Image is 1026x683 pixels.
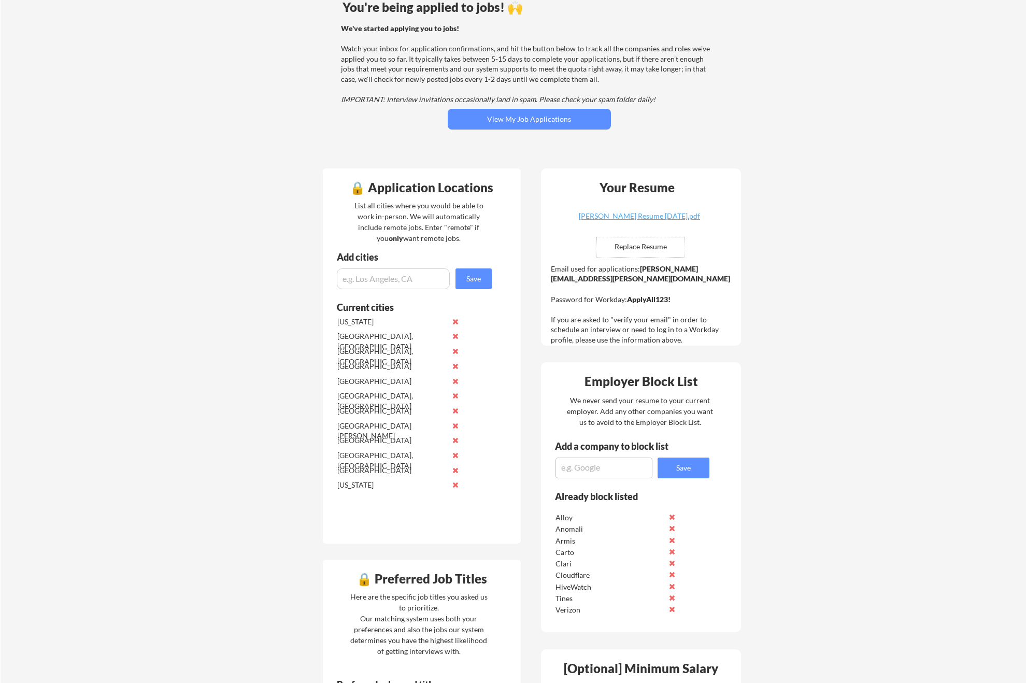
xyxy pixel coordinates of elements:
div: Tines [555,593,665,604]
div: [US_STATE] [337,480,447,490]
div: [GEOGRAPHIC_DATA] [337,376,447,387]
strong: [PERSON_NAME][EMAIL_ADDRESS][PERSON_NAME][DOMAIN_NAME] [551,264,730,283]
div: [GEOGRAPHIC_DATA], [GEOGRAPHIC_DATA] [337,450,447,471]
div: Here are the specific job titles you asked us to prioritize. Our matching system uses both your p... [348,591,490,657]
div: [GEOGRAPHIC_DATA] [337,406,447,416]
div: [GEOGRAPHIC_DATA], [GEOGRAPHIC_DATA] [337,331,447,351]
div: [GEOGRAPHIC_DATA], [GEOGRAPHIC_DATA] [337,391,447,411]
div: Your Resume [586,181,689,194]
input: e.g. Los Angeles, CA [337,268,450,289]
div: Watch your inbox for application confirmations, and hit the button below to track all the compani... [341,23,715,105]
div: [GEOGRAPHIC_DATA][PERSON_NAME] [337,421,447,441]
div: Email used for applications: Password for Workday: If you are asked to "verify your email" in ord... [551,264,734,345]
div: Current cities [337,303,480,312]
div: Armis [555,536,665,546]
div: HiveWatch [555,582,665,592]
div: Verizon [555,605,665,615]
strong: We've started applying you to jobs! [341,24,459,33]
div: [PERSON_NAME] Resume [DATE].pdf [578,212,701,220]
button: Save [455,268,492,289]
div: [GEOGRAPHIC_DATA] [337,435,447,446]
div: [Optional] Minimum Salary [545,662,737,675]
div: 🔒 Application Locations [325,181,518,194]
div: Add cities [337,252,494,262]
div: Cloudflare [555,570,665,580]
div: [GEOGRAPHIC_DATA], [GEOGRAPHIC_DATA] [337,346,447,366]
strong: only [389,234,403,243]
div: [GEOGRAPHIC_DATA] [337,361,447,372]
div: [US_STATE] [337,317,447,327]
div: Carto [555,547,665,558]
div: Clari [555,559,665,569]
button: View My Job Applications [448,109,611,130]
em: IMPORTANT: Interview invitations occasionally land in spam. Please check your spam folder daily! [341,95,655,104]
div: 🔒 Preferred Job Titles [325,573,518,585]
div: Add a company to block list [555,442,685,451]
button: Save [658,458,709,478]
div: Anomali [555,524,665,534]
div: We never send your resume to your current employer. Add any other companies you want us to avoid ... [566,395,714,428]
div: Alloy [555,513,665,523]
div: Employer Block List [545,375,738,388]
strong: ApplyAll123! [627,295,671,304]
a: [PERSON_NAME] Resume [DATE].pdf [578,212,701,229]
div: [GEOGRAPHIC_DATA] [337,465,447,476]
div: You're being applied to jobs! 🙌 [343,1,716,13]
div: Already block listed [555,492,695,501]
div: List all cities where you would be able to work in-person. We will automatically include remote j... [348,200,490,244]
